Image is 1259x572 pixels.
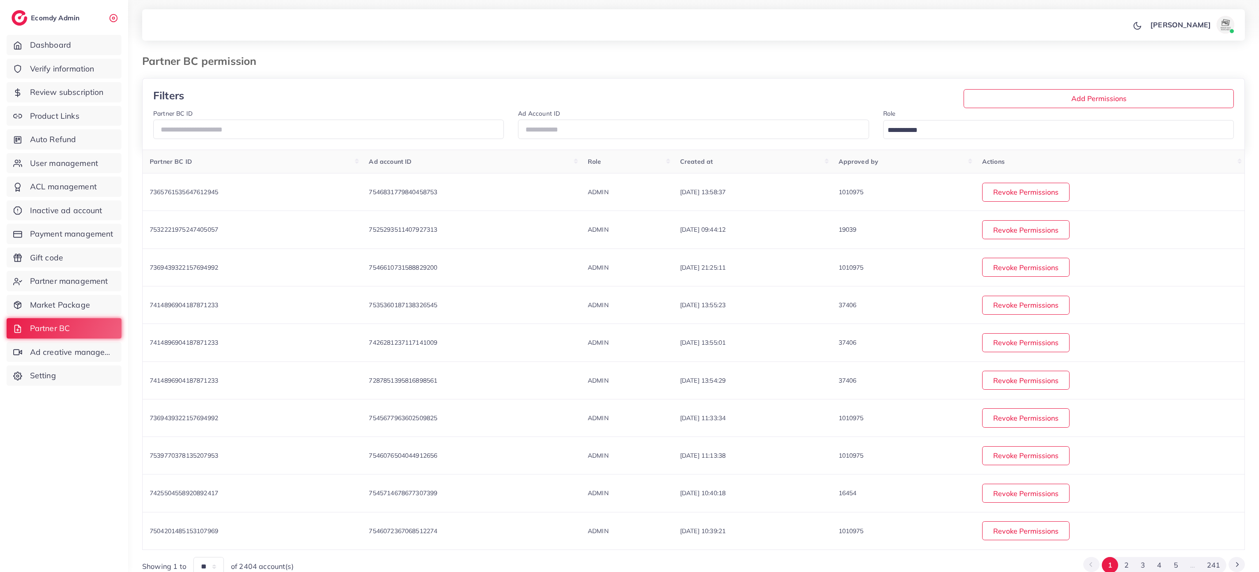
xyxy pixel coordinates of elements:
label: Role [883,109,896,118]
span: Actions [982,158,1005,166]
span: Gift code [30,252,63,263]
span: Ad account ID [369,158,412,166]
span: 7545714678677307399 [369,489,437,497]
span: 7545677963602509825 [369,414,437,422]
span: 7369439322157694992 [150,263,218,271]
a: Partner management [7,271,121,291]
button: Add Permissions [964,89,1234,108]
button: Revoke Permissions [982,296,1070,315]
span: 1010975 [839,263,864,271]
span: of 2404 account(s) [231,561,294,572]
a: Setting [7,365,121,386]
span: [DATE] 11:33:34 [680,414,726,422]
span: Review subscription [30,87,104,98]
span: 7369439322157694992 [150,414,218,422]
span: 7532221975247405057 [150,226,218,233]
span: Inactive ad account [30,205,102,216]
span: Ad creative management [30,346,115,358]
a: Dashboard [7,35,121,55]
a: Auto Refund [7,129,121,150]
span: 7414896904187871233 [150,376,218,384]
span: Partner BC [30,323,70,334]
button: Revoke Permissions [982,521,1070,540]
button: Revoke Permissions [982,446,1070,465]
span: ADMIN [588,226,609,233]
a: Partner BC [7,318,121,339]
span: [DATE] 13:55:01 [680,339,726,346]
img: logo [11,10,27,26]
h2: Ecomdy Admin [31,14,82,22]
span: 7546072367068512274 [369,527,437,535]
span: 7414896904187871233 [150,339,218,346]
span: [DATE] 10:39:21 [680,527,726,535]
span: 37406 [839,339,857,346]
span: Market Package [30,299,90,311]
span: ADMIN [588,188,609,196]
span: 7546610731588829200 [369,263,437,271]
span: ADMIN [588,339,609,346]
span: [DATE] 10:40:18 [680,489,726,497]
span: Verify information [30,63,95,75]
span: ADMIN [588,527,609,535]
h3: Filters [153,89,333,102]
button: Revoke Permissions [982,371,1070,390]
button: Revoke Permissions [982,484,1070,503]
span: [DATE] 13:54:29 [680,376,726,384]
a: Gift code [7,248,121,268]
a: Inactive ad account [7,200,121,221]
span: [DATE] 09:44:12 [680,226,726,233]
a: Payment management [7,224,121,244]
a: Product Links [7,106,121,126]
span: ADMIN [588,301,609,309]
span: 37406 [839,301,857,309]
span: 7535360187138326545 [369,301,437,309]
span: ADMIN [588,452,609,459]
span: Showing 1 to [142,561,186,572]
button: Revoke Permissions [982,220,1070,239]
span: Approved by [839,158,879,166]
a: Review subscription [7,82,121,102]
span: [DATE] 13:55:23 [680,301,726,309]
span: 7546076504044912656 [369,452,437,459]
span: 1010975 [839,414,864,422]
button: Revoke Permissions [982,333,1070,352]
span: 7425504558920892417 [150,489,218,497]
span: ACL management [30,181,97,192]
label: Partner BC ID [153,109,193,118]
button: Revoke Permissions [982,408,1070,427]
div: Search for option [883,120,1234,139]
span: Role [588,158,601,166]
span: 7525293511407927313 [369,226,437,233]
span: ADMIN [588,263,609,271]
span: 1010975 [839,188,864,196]
span: User management [30,158,98,169]
span: Partner BC ID [150,158,192,166]
span: ADMIN [588,489,609,497]
a: logoEcomdy Admin [11,10,82,26]
span: Dashboard [30,39,71,51]
span: 7504201485153107969 [150,527,218,535]
span: 7546831779840458753 [369,188,437,196]
span: 7414896904187871233 [150,301,218,309]
span: ADMIN [588,376,609,384]
span: ADMIN [588,414,609,422]
button: Revoke Permissions [982,183,1070,202]
span: 7539770378135207953 [150,452,218,459]
a: Verify information [7,59,121,79]
span: Partner management [30,275,108,287]
a: Ad creative management [7,342,121,362]
h3: Partner BC permission [142,55,263,68]
a: ACL management [7,177,121,197]
button: Revoke Permissions [982,258,1070,277]
span: Setting [30,370,56,381]
span: 1010975 [839,527,864,535]
span: 1010975 [839,452,864,459]
span: 37406 [839,376,857,384]
a: User management [7,153,121,173]
span: Auto Refund [30,134,76,145]
span: Created at [680,158,713,166]
span: 16454 [839,489,857,497]
a: Market Package [7,295,121,315]
button: Go to next page [1229,557,1245,572]
input: Search for option [885,124,1222,137]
